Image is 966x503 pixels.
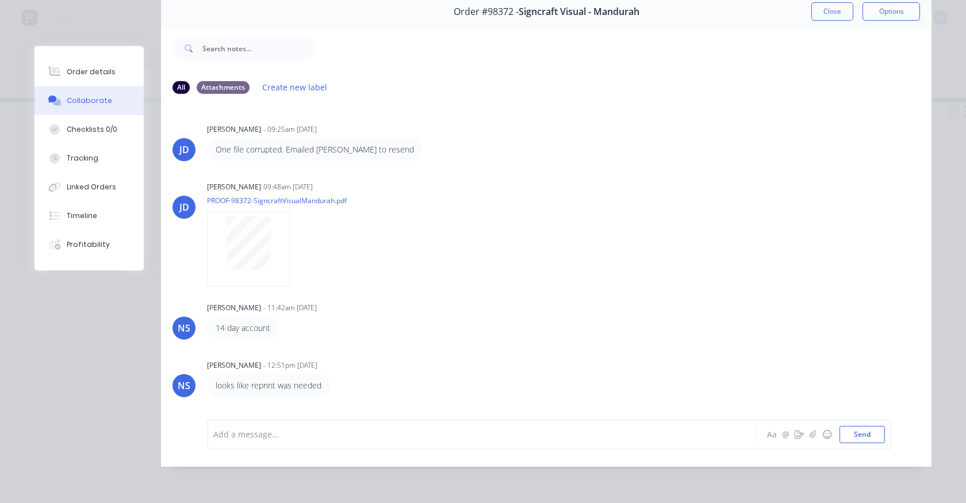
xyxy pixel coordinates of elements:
button: @ [779,428,792,441]
div: JD [179,200,189,214]
button: Checklists 0/0 [34,115,144,144]
div: [PERSON_NAME] [207,182,261,192]
div: 09:48am [DATE] [263,182,313,192]
span: Signcraft Visual - Mandurah [519,6,639,17]
div: JD [179,143,189,157]
div: NS [178,321,190,335]
div: - 12:51pm [DATE] [263,360,317,371]
span: Order #98372 - [454,6,519,17]
button: Aa [765,428,779,441]
div: [PERSON_NAME] [207,360,261,371]
div: [PERSON_NAME] [207,303,261,313]
div: Tracking [67,153,98,163]
div: All [172,81,190,94]
div: Checklists 0/0 [67,124,117,135]
button: Close [811,2,853,21]
button: Collaborate [34,86,144,115]
div: NS [178,379,190,393]
button: ☺ [820,428,834,441]
button: Options [862,2,920,21]
p: PROOF-98372-SigncraftVisualMandurah.pdf [207,196,347,205]
button: Order details [34,58,144,86]
button: Send [839,426,885,443]
input: Search notes... [202,37,316,60]
div: [PERSON_NAME] [207,124,261,135]
button: Tracking [34,144,144,173]
button: Create new label [256,79,333,95]
p: One file corrupted. Emailed [PERSON_NAME] to resend [216,144,414,155]
div: Collaborate [67,96,112,106]
p: looks like reprint was needed [216,380,321,391]
button: Timeline [34,201,144,230]
p: 14 day account [216,322,270,334]
div: Linked Orders [67,182,116,192]
div: - 11:42am [DATE] [263,303,317,313]
div: Profitability [67,239,110,250]
div: Timeline [67,211,97,221]
button: Profitability [34,230,144,259]
div: Attachments [197,81,250,94]
div: - 09:25am [DATE] [263,124,317,135]
button: Linked Orders [34,173,144,201]
div: Order details [67,67,116,77]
